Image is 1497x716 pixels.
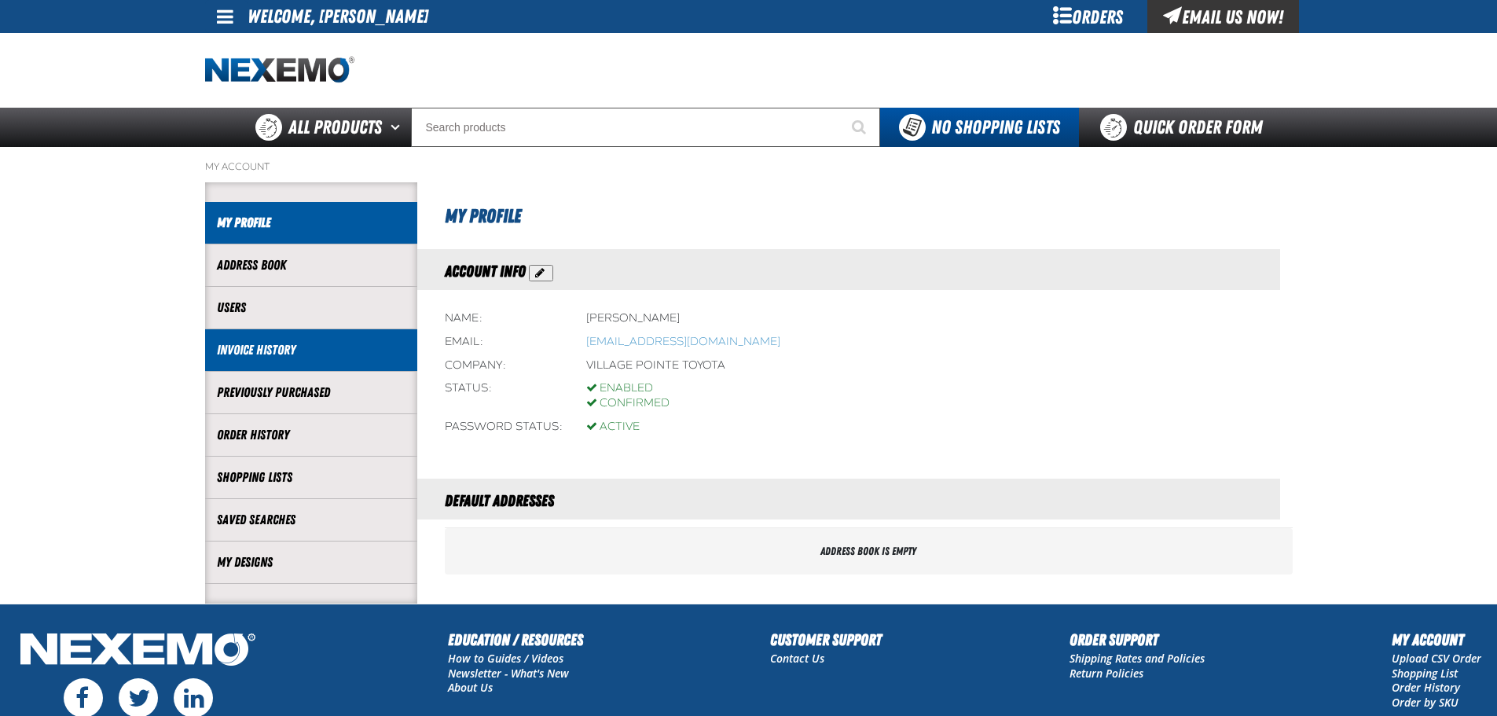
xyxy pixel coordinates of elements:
span: All Products [288,113,382,141]
div: [PERSON_NAME] [586,311,680,326]
button: Start Searching [841,108,880,147]
span: Default Addresses [445,491,554,510]
h2: Order Support [1070,628,1205,652]
button: Open All Products pages [385,108,411,147]
h2: My Account [1392,628,1481,652]
nav: Breadcrumbs [205,160,1293,173]
h2: Education / Resources [448,628,583,652]
a: Return Policies [1070,666,1143,681]
a: Shopping List [1392,666,1458,681]
button: Action Edit Account Information [529,265,553,281]
img: Nexemo logo [205,57,354,84]
a: Order History [1392,680,1460,695]
a: Order History [217,426,405,444]
a: My Designs [217,553,405,571]
a: My Profile [217,214,405,232]
div: Password status [445,420,563,435]
a: Home [205,57,354,84]
div: Address book is empty [445,528,1293,575]
a: My Account [205,160,270,173]
a: Previously Purchased [217,384,405,402]
div: Enabled [586,381,670,396]
img: Nexemo Logo [16,628,260,674]
div: Status [445,381,563,411]
div: Confirmed [586,396,670,411]
a: Invoice History [217,341,405,359]
a: Contact Us [770,651,824,666]
a: Shopping Lists [217,468,405,487]
div: Email [445,335,563,350]
span: No Shopping Lists [931,116,1060,138]
a: About Us [448,680,493,695]
span: Account Info [445,262,526,281]
a: Order by SKU [1392,695,1458,710]
a: Upload CSV Order [1392,651,1481,666]
a: Address Book [217,256,405,274]
button: You do not have available Shopping Lists. Open to Create a New List [880,108,1079,147]
a: Saved Searches [217,511,405,529]
a: Opens a default email client to write an email to tmcdowell@vtaig.com [586,335,780,348]
h2: Customer Support [770,628,882,652]
div: Name [445,311,563,326]
a: How to Guides / Videos [448,651,563,666]
div: Village Pointe Toyota [586,358,725,373]
div: Company [445,358,563,373]
div: Active [586,420,640,435]
a: Quick Order Form [1079,108,1292,147]
input: Search [411,108,880,147]
a: Newsletter - What's New [448,666,569,681]
a: Shipping Rates and Policies [1070,651,1205,666]
bdo: [EMAIL_ADDRESS][DOMAIN_NAME] [586,335,780,348]
a: Users [217,299,405,317]
span: My Profile [445,205,521,227]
